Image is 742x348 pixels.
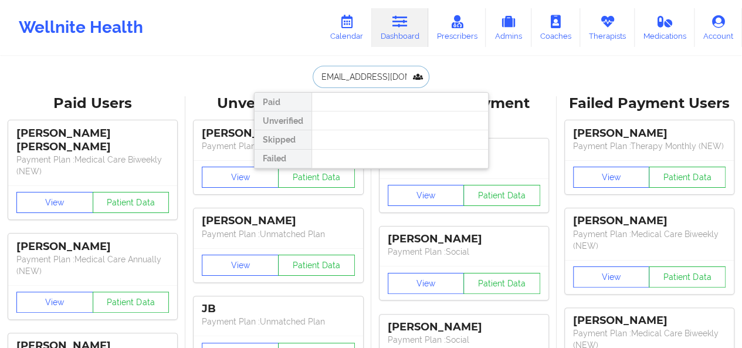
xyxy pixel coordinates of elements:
[573,127,726,140] div: [PERSON_NAME]
[202,127,354,140] div: [PERSON_NAME]
[463,185,540,206] button: Patient Data
[16,192,93,213] button: View
[388,334,540,346] p: Payment Plan : Social
[531,8,580,47] a: Coaches
[93,292,170,313] button: Patient Data
[8,94,177,113] div: Paid Users
[278,255,355,276] button: Patient Data
[202,316,354,327] p: Payment Plan : Unmatched Plan
[16,254,169,277] p: Payment Plan : Medical Care Annually (NEW)
[255,150,311,168] div: Failed
[16,292,93,313] button: View
[202,302,354,316] div: JB
[255,130,311,149] div: Skipped
[694,8,742,47] a: Account
[202,255,279,276] button: View
[278,167,355,188] button: Patient Data
[388,246,540,258] p: Payment Plan : Social
[16,127,169,154] div: [PERSON_NAME] [PERSON_NAME]
[573,314,726,327] div: [PERSON_NAME]
[486,8,531,47] a: Admins
[194,94,362,113] div: Unverified Users
[202,228,354,240] p: Payment Plan : Unmatched Plan
[321,8,372,47] a: Calendar
[573,266,650,288] button: View
[388,273,465,294] button: View
[372,8,428,47] a: Dashboard
[202,167,279,188] button: View
[649,266,726,288] button: Patient Data
[16,154,169,177] p: Payment Plan : Medical Care Biweekly (NEW)
[255,93,311,112] div: Paid
[428,8,486,47] a: Prescribers
[565,94,734,113] div: Failed Payment Users
[202,140,354,152] p: Payment Plan : Unmatched Plan
[573,214,726,228] div: [PERSON_NAME]
[573,167,650,188] button: View
[649,167,726,188] button: Patient Data
[573,140,726,152] p: Payment Plan : Therapy Monthly (NEW)
[573,228,726,252] p: Payment Plan : Medical Care Biweekly (NEW)
[388,232,540,246] div: [PERSON_NAME]
[463,273,540,294] button: Patient Data
[388,320,540,334] div: [PERSON_NAME]
[580,8,635,47] a: Therapists
[388,185,465,206] button: View
[202,214,354,228] div: [PERSON_NAME]
[16,240,169,254] div: [PERSON_NAME]
[93,192,170,213] button: Patient Data
[255,112,311,130] div: Unverified
[635,8,695,47] a: Medications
